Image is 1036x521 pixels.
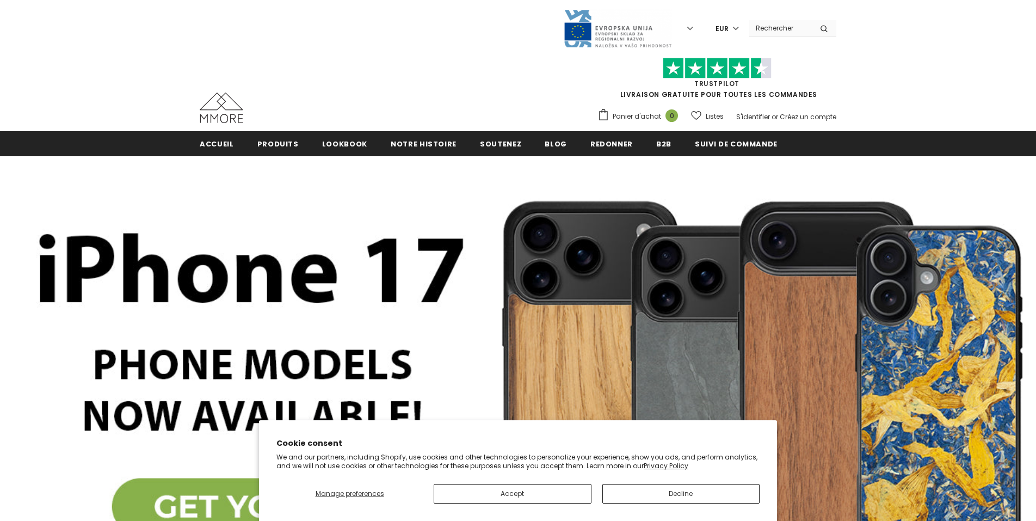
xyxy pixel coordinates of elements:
span: or [772,112,778,121]
a: Suivi de commande [695,131,778,156]
button: Accept [434,484,591,504]
input: Search Site [749,20,812,36]
span: soutenez [480,139,521,149]
img: Faites confiance aux étoiles pilotes [663,58,772,79]
p: We and our partners, including Shopify, use cookies and other technologies to personalize your ex... [276,453,760,470]
span: Panier d'achat [613,111,661,122]
span: Blog [545,139,567,149]
a: Privacy Policy [644,461,688,470]
img: Javni Razpis [563,9,672,48]
a: Notre histoire [391,131,457,156]
a: Listes [691,107,724,126]
a: Produits [257,131,299,156]
a: soutenez [480,131,521,156]
button: Manage preferences [276,484,423,504]
span: Suivi de commande [695,139,778,149]
a: Panier d'achat 0 [597,108,683,125]
a: TrustPilot [694,79,739,88]
a: Redonner [590,131,633,156]
span: Accueil [200,139,234,149]
a: S'identifier [736,112,770,121]
a: Lookbook [322,131,367,156]
span: Listes [706,111,724,122]
span: EUR [716,23,729,34]
a: B2B [656,131,671,156]
h2: Cookie consent [276,438,760,449]
button: Decline [602,484,760,504]
span: Manage preferences [316,489,384,498]
a: Javni Razpis [563,23,672,33]
a: Créez un compte [780,112,836,121]
span: LIVRAISON GRATUITE POUR TOUTES LES COMMANDES [597,63,836,99]
span: B2B [656,139,671,149]
a: Accueil [200,131,234,156]
span: 0 [665,109,678,122]
img: Cas MMORE [200,93,243,123]
span: Lookbook [322,139,367,149]
span: Redonner [590,139,633,149]
span: Notre histoire [391,139,457,149]
a: Blog [545,131,567,156]
span: Produits [257,139,299,149]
